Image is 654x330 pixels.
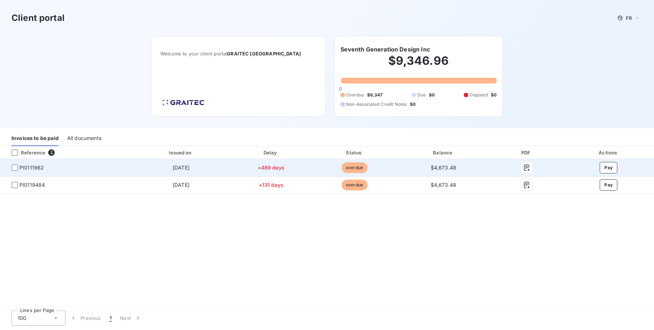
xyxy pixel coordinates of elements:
[398,149,488,156] div: Balance
[491,92,497,98] span: $0
[173,182,189,188] span: [DATE]
[160,51,317,56] span: Welcome to your client portal
[105,311,116,326] button: 1
[470,92,488,98] span: Disputed
[431,182,456,188] span: $4,673.48
[313,149,395,156] div: Status
[173,164,189,171] span: [DATE]
[116,311,146,326] button: Next
[600,162,617,173] button: Pay
[410,101,416,108] span: $0
[259,182,283,188] span: +131 days
[342,162,367,173] span: overdue
[600,179,617,191] button: Pay
[110,315,111,322] span: 1
[417,92,426,98] span: Due
[18,315,26,322] span: 100
[340,54,497,75] h2: $9,346.96
[491,149,562,156] div: PDF
[431,164,456,171] span: $4,673.48
[626,15,632,21] span: FR
[227,51,301,56] span: GRAITEC [GEOGRAPHIC_DATA]
[133,149,229,156] div: Issued on
[346,92,364,98] span: Overdue
[346,101,407,108] span: Non-Associated Credit Notes
[48,149,55,156] span: 2
[6,149,45,156] div: Reference
[340,45,430,54] h6: Seventh Generation Design Inc
[65,311,105,326] button: Previous
[429,92,435,98] span: $0
[339,86,342,92] span: 0
[19,164,44,171] span: PI0111962
[160,98,206,108] img: Company logo
[67,131,101,146] div: All documents
[258,164,284,171] span: +489 days
[232,149,310,156] div: Delay
[12,131,59,146] div: Invoices to be paid
[565,149,653,156] div: Actions
[19,181,45,189] span: PI0119484
[367,92,383,98] span: $9,347
[12,12,65,24] h3: Client portal
[342,180,367,190] span: overdue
